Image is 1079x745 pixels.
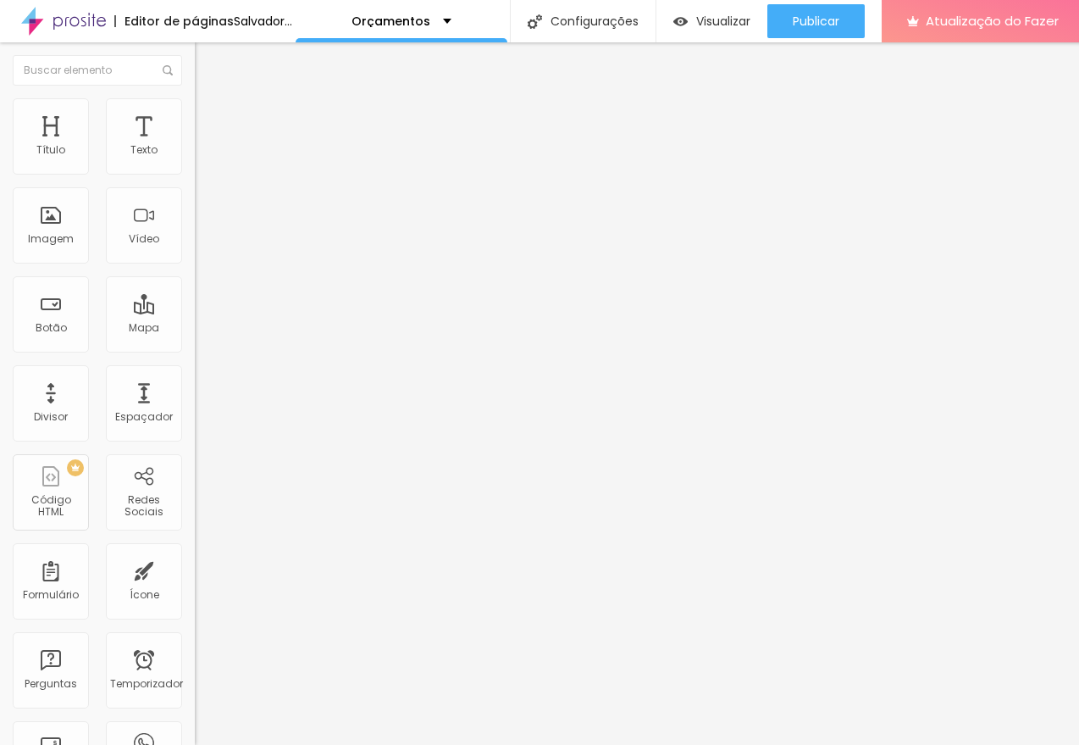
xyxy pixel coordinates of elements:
[234,13,292,30] font: Salvador...
[696,13,750,30] font: Visualizar
[125,13,234,30] font: Editor de páginas
[130,587,159,602] font: Ícone
[31,492,71,519] font: Código HTML
[528,14,542,29] img: Ícone
[551,13,639,30] font: Configurações
[115,409,173,424] font: Espaçador
[129,320,159,335] font: Mapa
[34,409,68,424] font: Divisor
[36,142,65,157] font: Título
[28,231,74,246] font: Imagem
[36,320,67,335] font: Botão
[351,13,430,30] font: Orçamentos
[656,4,767,38] button: Visualizar
[926,12,1059,30] font: Atualização do Fazer
[129,231,159,246] font: Vídeo
[793,13,839,30] font: Publicar
[673,14,688,29] img: view-1.svg
[125,492,163,519] font: Redes Sociais
[110,676,183,691] font: Temporizador
[13,55,182,86] input: Buscar elemento
[130,142,158,157] font: Texto
[163,65,173,75] img: Ícone
[25,676,77,691] font: Perguntas
[767,4,865,38] button: Publicar
[23,587,79,602] font: Formulário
